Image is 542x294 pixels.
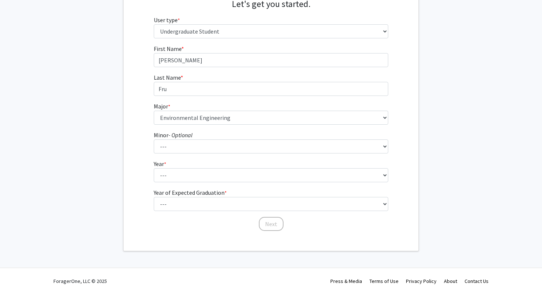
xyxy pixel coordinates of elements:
[154,131,192,139] label: Minor
[154,45,181,52] span: First Name
[154,74,181,81] span: Last Name
[154,102,170,111] label: Major
[406,278,437,284] a: Privacy Policy
[369,278,399,284] a: Terms of Use
[6,261,31,288] iframe: Chat
[53,268,107,294] div: ForagerOne, LLC © 2025
[330,278,362,284] a: Press & Media
[154,159,166,168] label: Year
[168,131,192,139] i: - Optional
[154,15,180,24] label: User type
[259,217,284,231] button: Next
[465,278,489,284] a: Contact Us
[154,188,227,197] label: Year of Expected Graduation
[444,278,457,284] a: About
